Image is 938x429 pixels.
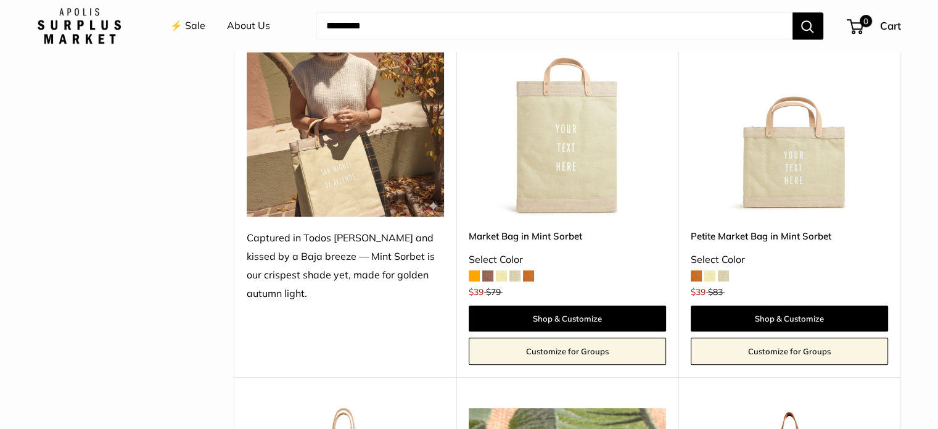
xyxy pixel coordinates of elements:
img: Petite Market Bag in Mint Sorbet [691,19,888,217]
a: Shop & Customize [469,306,666,331]
button: Search [792,12,823,40]
div: Select Color [469,251,666,269]
span: $39 [469,286,483,298]
a: Market Bag in Mint Sorbet [469,229,666,243]
a: Petite Market Bag in Mint Sorbet [691,229,888,243]
a: Market Bag in Mint SorbetMarket Bag in Mint Sorbet [469,19,666,217]
div: Captured in Todos [PERSON_NAME] and kissed by a Baja breeze — Mint Sorbet is our crispest shade y... [247,229,444,303]
a: Shop & Customize [691,306,888,331]
a: ⚡️ Sale [170,17,205,35]
a: 0 Cart [848,16,901,36]
span: 0 [859,15,871,27]
a: Petite Market Bag in Mint SorbetPetite Market Bag in Mint Sorbet [691,19,888,217]
a: Customize for Groups [469,338,666,365]
img: Captured in Todos Santos and kissed by a Baja breeze — Mint Sorbet is our crispest shade yet, mad... [247,19,444,217]
a: Customize for Groups [691,338,888,365]
img: Apolis: Surplus Market [38,8,121,44]
div: Select Color [691,251,888,269]
a: About Us [227,17,270,35]
span: Cart [880,19,901,32]
input: Search... [316,12,792,40]
span: $79 [486,286,501,298]
img: Market Bag in Mint Sorbet [469,19,666,217]
span: $39 [691,286,706,298]
span: $83 [708,286,723,298]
